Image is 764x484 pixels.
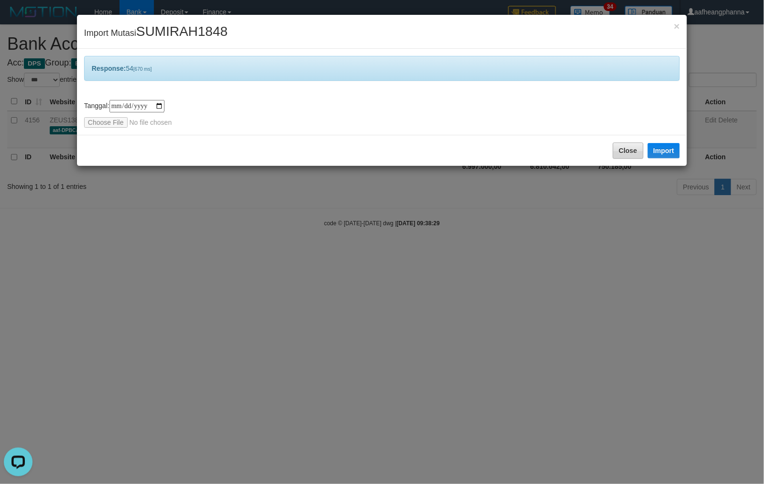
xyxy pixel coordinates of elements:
[4,4,33,33] button: Open LiveChat chat widget
[136,24,228,39] span: SUMIRAH1848
[84,100,680,128] div: Tanggal:
[133,66,152,72] span: [670 ms]
[92,65,126,72] b: Response:
[674,21,680,32] span: ×
[648,143,680,158] button: Import
[674,21,680,31] button: Close
[84,28,228,38] span: Import Mutasi
[613,143,644,159] button: Close
[84,56,680,81] div: 54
